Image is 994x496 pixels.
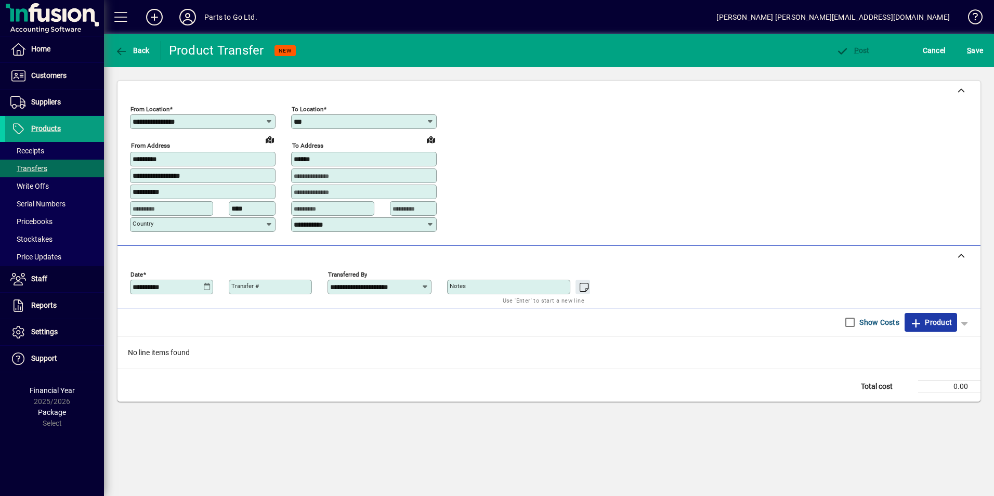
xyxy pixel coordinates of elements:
[923,42,946,59] span: Cancel
[5,213,104,230] a: Pricebooks
[918,380,980,393] td: 0.00
[31,71,67,80] span: Customers
[133,220,153,227] mat-label: Country
[115,46,150,55] span: Back
[31,301,57,309] span: Reports
[5,293,104,319] a: Reports
[5,142,104,160] a: Receipts
[10,217,53,226] span: Pricebooks
[38,408,66,416] span: Package
[112,41,152,60] button: Back
[130,106,169,113] mat-label: From location
[960,2,981,36] a: Knowledge Base
[171,8,204,27] button: Profile
[5,319,104,345] a: Settings
[261,131,278,148] a: View on map
[836,46,870,55] span: ost
[5,160,104,177] a: Transfers
[905,313,957,332] button: Product
[10,182,49,190] span: Write Offs
[854,46,859,55] span: P
[5,36,104,62] a: Home
[104,41,161,60] app-page-header-button: Back
[856,380,918,393] td: Total cost
[920,41,948,60] button: Cancel
[5,248,104,266] a: Price Updates
[833,41,872,60] button: Post
[292,106,323,113] mat-label: To location
[138,8,171,27] button: Add
[5,177,104,195] a: Write Offs
[117,337,980,369] div: No line items found
[31,354,57,362] span: Support
[5,89,104,115] a: Suppliers
[10,253,61,261] span: Price Updates
[279,47,292,54] span: NEW
[716,9,950,25] div: [PERSON_NAME] [PERSON_NAME][EMAIL_ADDRESS][DOMAIN_NAME]
[204,9,257,25] div: Parts to Go Ltd.
[423,131,439,148] a: View on map
[10,200,66,208] span: Serial Numbers
[31,124,61,133] span: Products
[5,195,104,213] a: Serial Numbers
[10,235,53,243] span: Stocktakes
[31,45,50,53] span: Home
[857,317,899,328] label: Show Costs
[169,42,264,59] div: Product Transfer
[31,328,58,336] span: Settings
[967,46,971,55] span: S
[10,147,44,155] span: Receipts
[450,282,466,290] mat-label: Notes
[31,275,47,283] span: Staff
[5,230,104,248] a: Stocktakes
[30,386,75,395] span: Financial Year
[5,266,104,292] a: Staff
[31,98,61,106] span: Suppliers
[910,314,952,331] span: Product
[328,270,367,278] mat-label: Transferred by
[967,42,983,59] span: ave
[964,41,986,60] button: Save
[5,346,104,372] a: Support
[130,270,143,278] mat-label: Date
[10,164,47,173] span: Transfers
[503,294,584,306] mat-hint: Use 'Enter' to start a new line
[231,282,259,290] mat-label: Transfer #
[5,63,104,89] a: Customers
